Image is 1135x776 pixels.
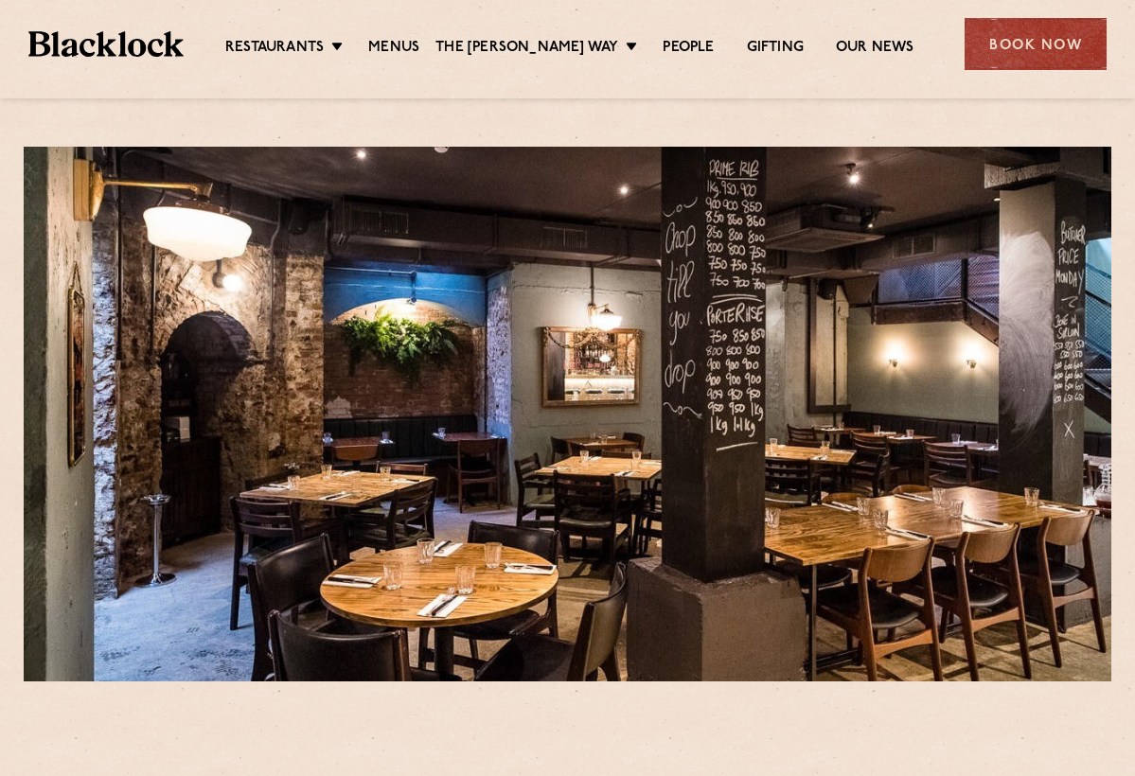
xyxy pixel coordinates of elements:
a: The [PERSON_NAME] Way [435,39,618,60]
a: Gifting [747,39,804,60]
div: Book Now [965,18,1107,70]
a: People [663,39,714,60]
a: Menus [368,39,419,60]
a: Restaurants [225,39,324,60]
a: Our News [836,39,914,60]
img: BL_Textured_Logo-footer-cropped.svg [28,31,184,58]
